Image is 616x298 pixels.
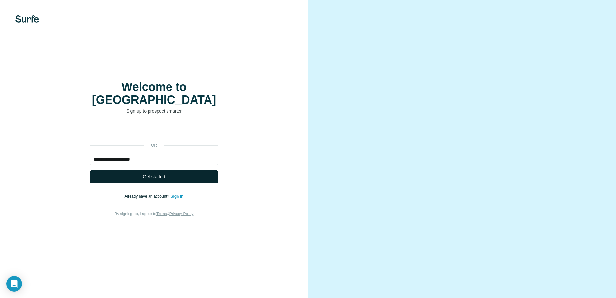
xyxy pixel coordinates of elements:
iframe: Sign in with Google Button [86,124,222,138]
a: Terms [156,212,167,216]
span: By signing up, I agree to & [115,212,194,216]
a: Privacy Policy [169,212,194,216]
div: Open Intercom Messenger [6,276,22,292]
span: Get started [143,174,165,180]
p: or [144,143,164,148]
button: Get started [90,170,218,183]
a: Sign in [170,194,183,199]
p: Sign up to prospect smarter [90,108,218,114]
h1: Welcome to [GEOGRAPHIC_DATA] [90,81,218,106]
span: Already have an account? [125,194,171,199]
img: Surfe's logo [15,15,39,23]
iframe: Sign in with Google Dialog [484,6,610,88]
